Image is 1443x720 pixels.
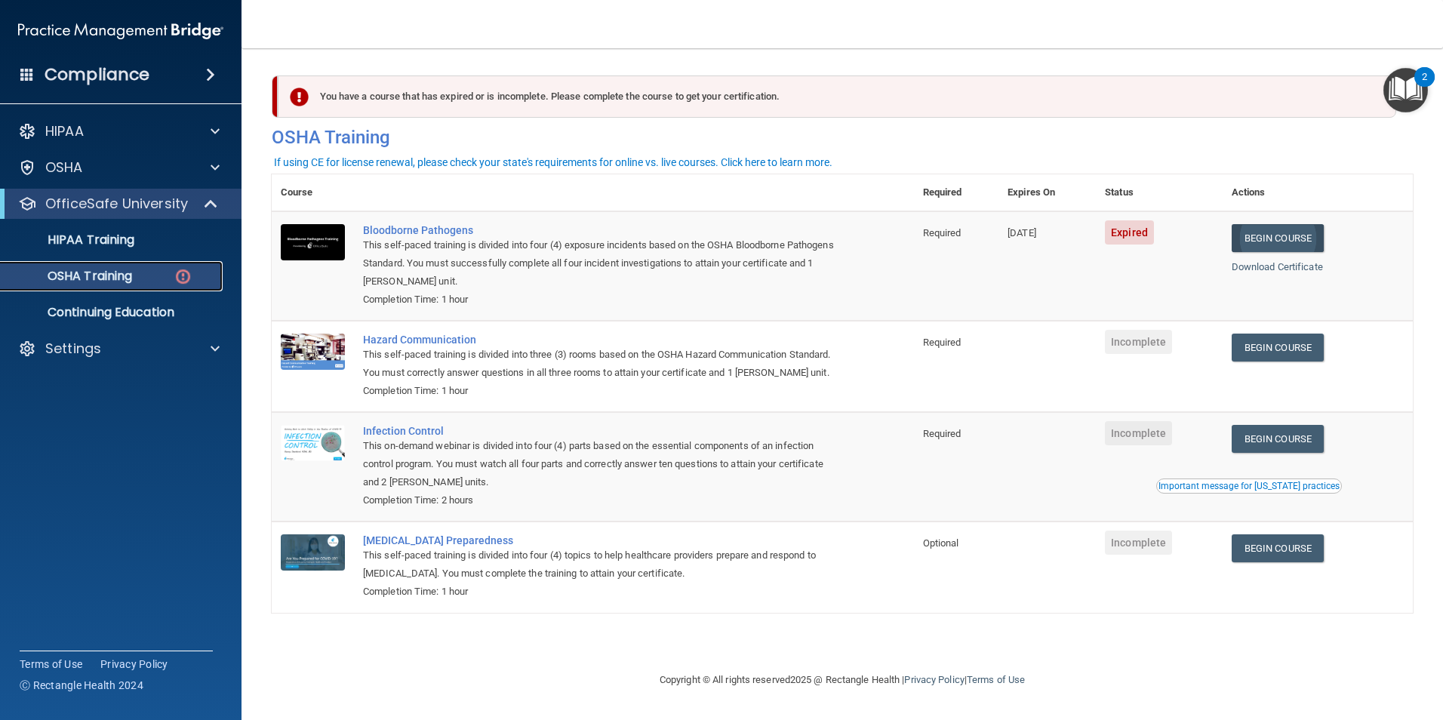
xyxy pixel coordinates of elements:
div: Copyright © All rights reserved 2025 @ Rectangle Health | | [567,656,1118,704]
span: Required [923,428,961,439]
a: [MEDICAL_DATA] Preparedness [363,534,838,546]
div: Completion Time: 1 hour [363,291,838,309]
p: OfficeSafe University [45,195,188,213]
button: Open Resource Center, 2 new notifications [1383,68,1428,112]
a: Begin Course [1232,425,1324,453]
span: Required [923,337,961,348]
a: Begin Course [1232,534,1324,562]
img: exclamation-circle-solid-danger.72ef9ffc.png [290,88,309,106]
th: Status [1096,174,1223,211]
span: Optional [923,537,959,549]
h4: Compliance [45,64,149,85]
a: OfficeSafe University [18,195,219,213]
h4: OSHA Training [272,127,1413,148]
th: Required [914,174,998,211]
button: If using CE for license renewal, please check your state's requirements for online vs. live cours... [272,155,835,170]
span: Incomplete [1105,531,1172,555]
a: Bloodborne Pathogens [363,224,838,236]
p: Continuing Education [10,305,216,320]
a: Privacy Policy [904,674,964,685]
div: 2 [1422,77,1427,97]
p: HIPAA Training [10,232,134,248]
div: This self-paced training is divided into three (3) rooms based on the OSHA Hazard Communication S... [363,346,838,382]
p: OSHA Training [10,269,132,284]
a: OSHA [18,158,220,177]
img: PMB logo [18,16,223,46]
div: This on-demand webinar is divided into four (4) parts based on the essential components of an inf... [363,437,838,491]
div: Important message for [US_STATE] practices [1158,482,1340,491]
a: Download Certificate [1232,261,1323,272]
div: Completion Time: 1 hour [363,382,838,400]
p: HIPAA [45,122,84,140]
a: Terms of Use [20,657,82,672]
div: Completion Time: 2 hours [363,491,838,509]
div: This self-paced training is divided into four (4) topics to help healthcare providers prepare and... [363,546,838,583]
span: Incomplete [1105,421,1172,445]
th: Course [272,174,354,211]
th: Actions [1223,174,1413,211]
div: You have a course that has expired or is incomplete. Please complete the course to get your certi... [278,75,1396,118]
a: Begin Course [1232,334,1324,362]
div: This self-paced training is divided into four (4) exposure incidents based on the OSHA Bloodborne... [363,236,838,291]
span: Expired [1105,220,1154,245]
a: Privacy Policy [100,657,168,672]
iframe: Drift Widget Chat Controller [1182,613,1425,673]
div: If using CE for license renewal, please check your state's requirements for online vs. live cours... [274,157,832,168]
span: Ⓒ Rectangle Health 2024 [20,678,143,693]
a: Begin Course [1232,224,1324,252]
p: OSHA [45,158,83,177]
a: Terms of Use [967,674,1025,685]
a: Infection Control [363,425,838,437]
p: Settings [45,340,101,358]
button: Read this if you are a dental practitioner in the state of CA [1156,478,1342,494]
span: Required [923,227,961,238]
a: Settings [18,340,220,358]
img: danger-circle.6113f641.png [174,267,192,286]
span: [DATE] [1008,227,1036,238]
a: Hazard Communication [363,334,838,346]
a: HIPAA [18,122,220,140]
div: Completion Time: 1 hour [363,583,838,601]
th: Expires On [998,174,1096,211]
span: Incomplete [1105,330,1172,354]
